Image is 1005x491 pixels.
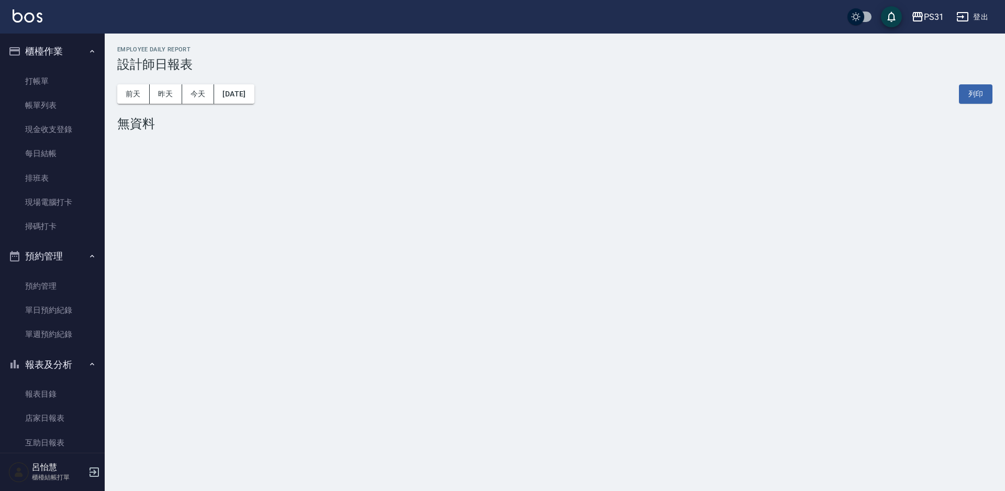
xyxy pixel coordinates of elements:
a: 報表目錄 [4,382,100,406]
button: PS31 [907,6,948,28]
button: 預約管理 [4,243,100,270]
button: 登出 [952,7,992,27]
button: 列印 [959,84,992,104]
button: 昨天 [150,84,182,104]
button: 前天 [117,84,150,104]
a: 打帳單 [4,69,100,93]
p: 櫃檯結帳打單 [32,473,85,482]
img: Person [8,462,29,483]
button: 今天 [182,84,215,104]
button: save [881,6,902,27]
h5: 呂怡慧 [32,462,85,473]
a: 排班表 [4,166,100,190]
div: PS31 [924,10,944,24]
h3: 設計師日報表 [117,57,992,72]
button: 報表及分析 [4,351,100,378]
a: 店家日報表 [4,406,100,430]
h2: Employee Daily Report [117,46,992,53]
button: 櫃檯作業 [4,38,100,65]
a: 預約管理 [4,274,100,298]
a: 互助日報表 [4,431,100,455]
img: Logo [13,9,42,23]
a: 單日預約紀錄 [4,298,100,322]
a: 現金收支登錄 [4,117,100,141]
div: 無資料 [117,116,992,131]
a: 掃碼打卡 [4,214,100,238]
a: 每日結帳 [4,141,100,166]
a: 單週預約紀錄 [4,322,100,346]
a: 帳單列表 [4,93,100,117]
button: [DATE] [214,84,254,104]
a: 現場電腦打卡 [4,190,100,214]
